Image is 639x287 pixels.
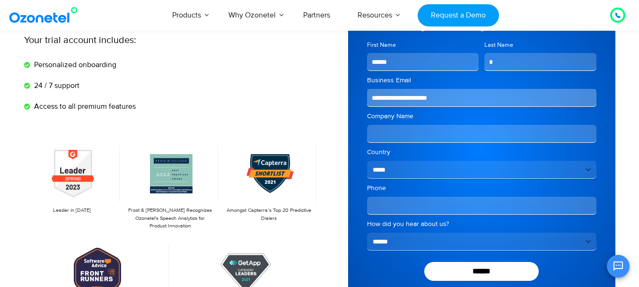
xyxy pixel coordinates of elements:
a: Request a Demo [418,4,499,26]
span: 24 / 7 support [32,80,79,91]
label: First Name [367,41,479,50]
p: Your trial account includes: [24,33,249,47]
p: Leader in [DATE] [29,207,115,215]
label: Phone [367,183,596,193]
p: Frost & [PERSON_NAME] Recognizes Ozonetel's Speech Analytics for Product Innovation [127,207,213,230]
label: Business Email [367,76,596,85]
label: Company Name [367,112,596,121]
p: Amongst Capterra’s Top 20 Predictive Dialers [226,207,312,222]
button: Open chat [607,255,630,278]
label: Last Name [484,41,596,50]
span: Personalized onboarding [32,59,116,70]
label: How did you hear about us? [367,219,596,229]
span: Access to all premium features [32,101,136,112]
label: Country [367,148,596,157]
